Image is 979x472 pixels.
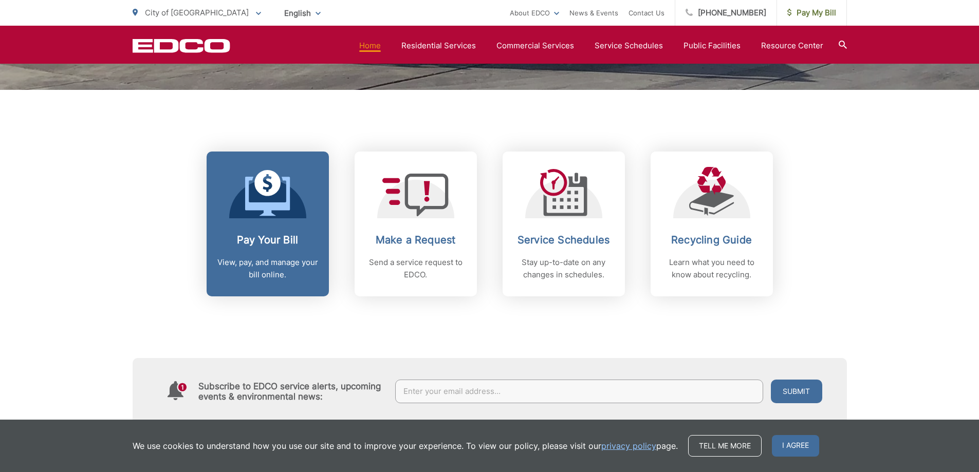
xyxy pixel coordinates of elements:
[365,256,467,281] p: Send a service request to EDCO.
[217,256,319,281] p: View, pay, and manage your bill online.
[395,380,763,403] input: Enter your email address...
[133,440,678,452] p: We use cookies to understand how you use our site and to improve your experience. To view our pol...
[595,40,663,52] a: Service Schedules
[496,40,574,52] a: Commercial Services
[771,380,822,403] button: Submit
[787,7,836,19] span: Pay My Bill
[761,40,823,52] a: Resource Center
[198,381,385,402] h4: Subscribe to EDCO service alerts, upcoming events & environmental news:
[133,39,230,53] a: EDCD logo. Return to the homepage.
[217,234,319,246] h2: Pay Your Bill
[688,435,762,457] a: Tell me more
[355,152,477,296] a: Make a Request Send a service request to EDCO.
[401,40,476,52] a: Residential Services
[601,440,656,452] a: privacy policy
[503,152,625,296] a: Service Schedules Stay up-to-date on any changes in schedules.
[513,256,615,281] p: Stay up-to-date on any changes in schedules.
[276,4,328,22] span: English
[651,152,773,296] a: Recycling Guide Learn what you need to know about recycling.
[510,7,559,19] a: About EDCO
[661,256,763,281] p: Learn what you need to know about recycling.
[513,234,615,246] h2: Service Schedules
[629,7,664,19] a: Contact Us
[365,234,467,246] h2: Make a Request
[569,7,618,19] a: News & Events
[772,435,819,457] span: I agree
[145,8,249,17] span: City of [GEOGRAPHIC_DATA]
[684,40,741,52] a: Public Facilities
[207,152,329,296] a: Pay Your Bill View, pay, and manage your bill online.
[661,234,763,246] h2: Recycling Guide
[359,40,381,52] a: Home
